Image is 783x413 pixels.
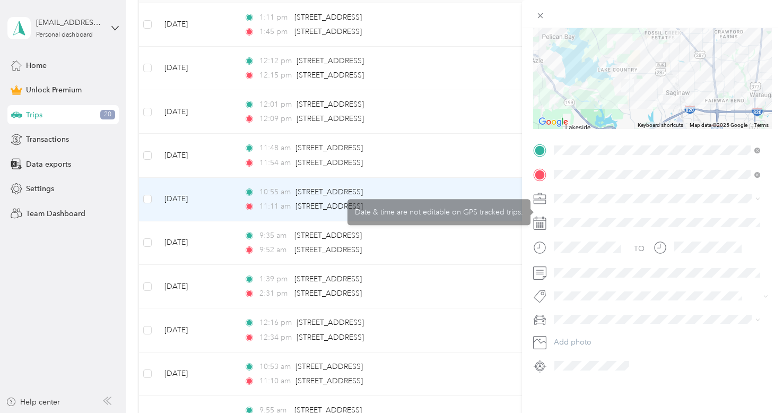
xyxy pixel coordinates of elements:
[754,122,769,128] a: Terms (opens in new tab)
[536,115,571,129] img: Google
[536,115,571,129] a: Open this area in Google Maps (opens a new window)
[347,200,530,226] div: Date & time are not editable on GPS tracked trips.
[724,354,783,413] iframe: Everlance-gr Chat Button Frame
[690,122,747,128] span: Map data ©2025 Google
[638,122,683,129] button: Keyboard shortcuts
[550,335,772,350] button: Add photo
[634,243,645,254] div: TO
